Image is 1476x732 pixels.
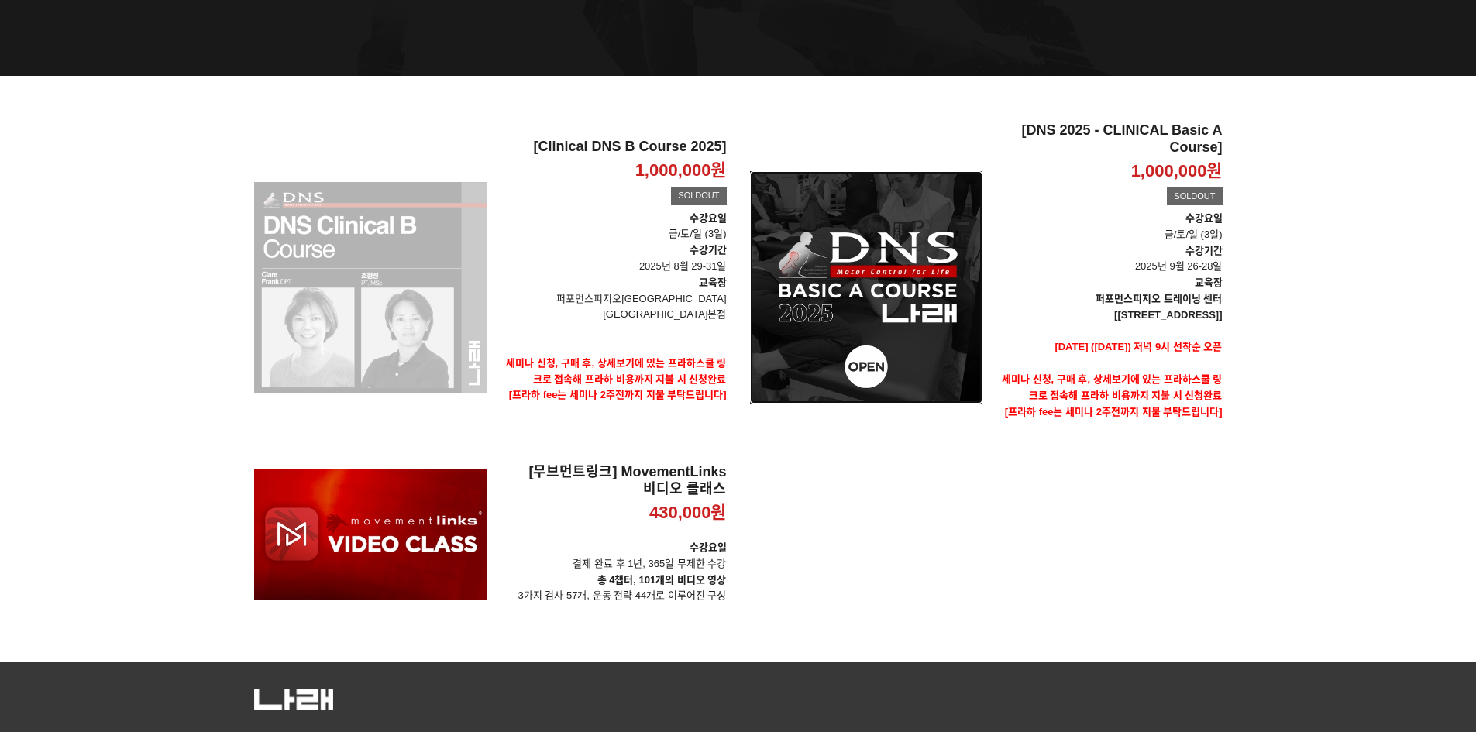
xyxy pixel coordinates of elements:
p: 3가지 검사 57개, 운동 전략 44개로 이루어진 구성 [498,572,727,605]
strong: 수강기간 [690,244,727,256]
p: 430,000원 [649,502,727,524]
strong: 수강요일 [1185,212,1223,224]
strong: 수강요일 [690,212,727,224]
p: 퍼포먼스피지오[GEOGRAPHIC_DATA] [GEOGRAPHIC_DATA]본점 [498,291,727,324]
a: [Clinical DNS B Course 2025] 1,000,000원 SOLDOUT 수강요일금/토/일 (3일)수강기간 2025년 8월 29-31일교육장퍼포먼스피지오[GEOG... [498,139,727,435]
strong: 교육장 [1195,277,1223,288]
p: 1,000,000원 [1131,160,1223,183]
h2: [무브먼트링크] MovementLinks 비디오 클래스 [498,464,727,497]
a: [DNS 2025 - CLINICAL Basic A Course] 1,000,000원 SOLDOUT 수강요일금/토/일 (3일)수강기간 2025년 9월 26-28일교육장퍼포먼스... [994,122,1223,452]
p: 결제 완료 후 1년, 365일 무제한 수강 [498,540,727,572]
strong: 퍼포먼스피지오 트레이닝 센터 [1096,293,1222,304]
strong: 총 4챕터, 101개의 비디오 영상 [597,574,727,586]
p: 2025년 9월 26-28일 [994,243,1223,276]
p: 금/토/일 (3일) [498,226,727,242]
span: [프라하 fee는 세미나 2주전까지 지불 부탁드립니다] [509,389,727,400]
div: SOLDOUT [671,187,726,205]
strong: 수강기간 [1185,245,1223,256]
strong: 세미나 신청, 구매 후, 상세보기에 있는 프라하스쿨 링크로 접속해 프라하 비용까지 지불 시 신청완료 [1002,373,1223,401]
span: [프라하 fee는 세미나 2주전까지 지불 부탁드립니다] [1005,406,1223,418]
strong: 수강요일 [690,541,727,553]
div: SOLDOUT [1167,187,1222,206]
h2: [Clinical DNS B Course 2025] [498,139,727,156]
img: 5c63318082161.png [254,689,333,710]
strong: 교육장 [699,277,727,288]
p: 2025년 8월 29-31일 [498,242,727,275]
p: 1,000,000원 [635,160,727,182]
strong: 세미나 신청, 구매 후, 상세보기에 있는 프라하스쿨 링크로 접속해 프라하 비용까지 지불 시 신청완료 [506,357,727,385]
span: [DATE] ([DATE]) 저녁 9시 선착순 오픈 [1055,341,1222,352]
h2: [DNS 2025 - CLINICAL Basic A Course] [994,122,1223,156]
p: 금/토/일 (3일) [994,211,1223,243]
a: [무브먼트링크] MovementLinks 비디오 클래스 430,000원 수강요일결제 완료 후 1년, 365일 무제한 수강총 4챕터, 101개의 비디오 영상3가지 검사 57개,... [498,464,727,604]
strong: [[STREET_ADDRESS]] [1114,309,1222,321]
